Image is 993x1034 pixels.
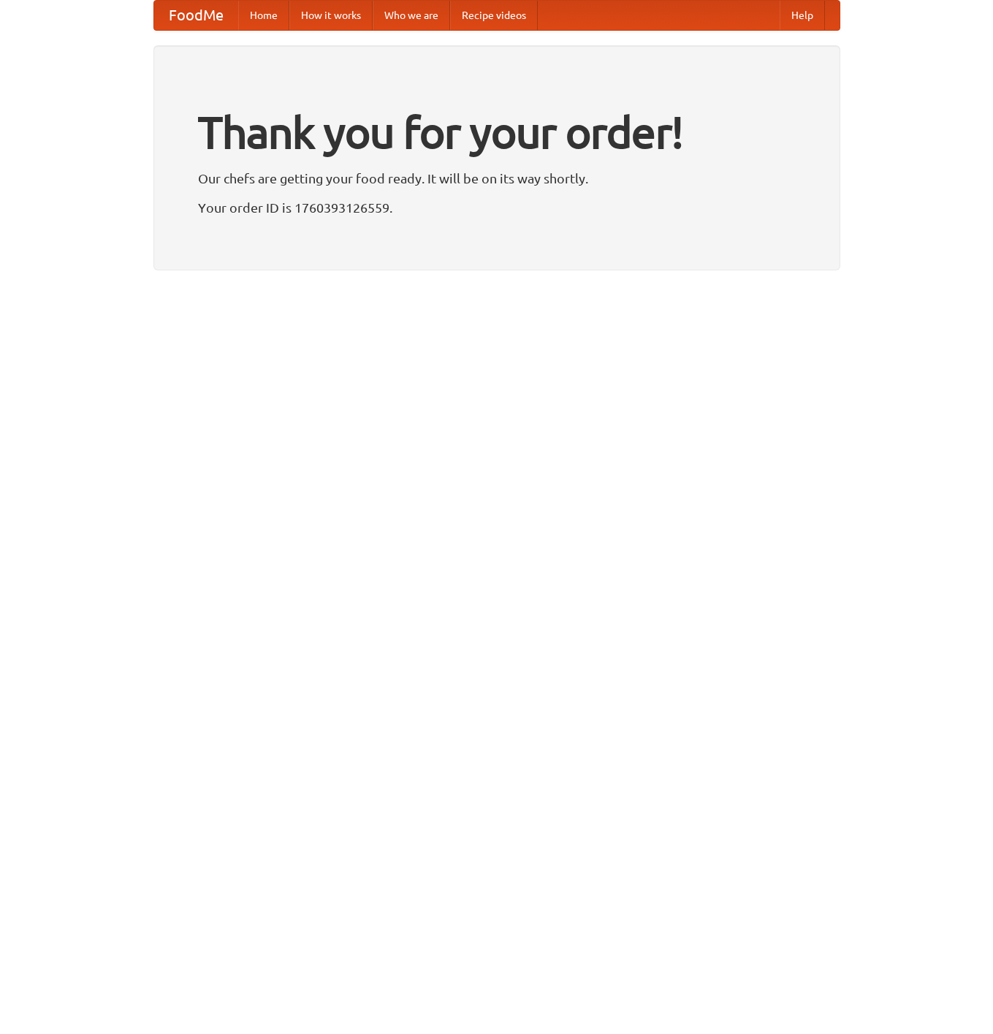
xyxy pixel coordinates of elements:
a: FoodMe [154,1,238,30]
a: Help [780,1,825,30]
p: Your order ID is 1760393126559. [198,197,796,218]
a: How it works [289,1,373,30]
a: Recipe videos [450,1,538,30]
h1: Thank you for your order! [198,97,796,167]
a: Home [238,1,289,30]
p: Our chefs are getting your food ready. It will be on its way shortly. [198,167,796,189]
a: Who we are [373,1,450,30]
